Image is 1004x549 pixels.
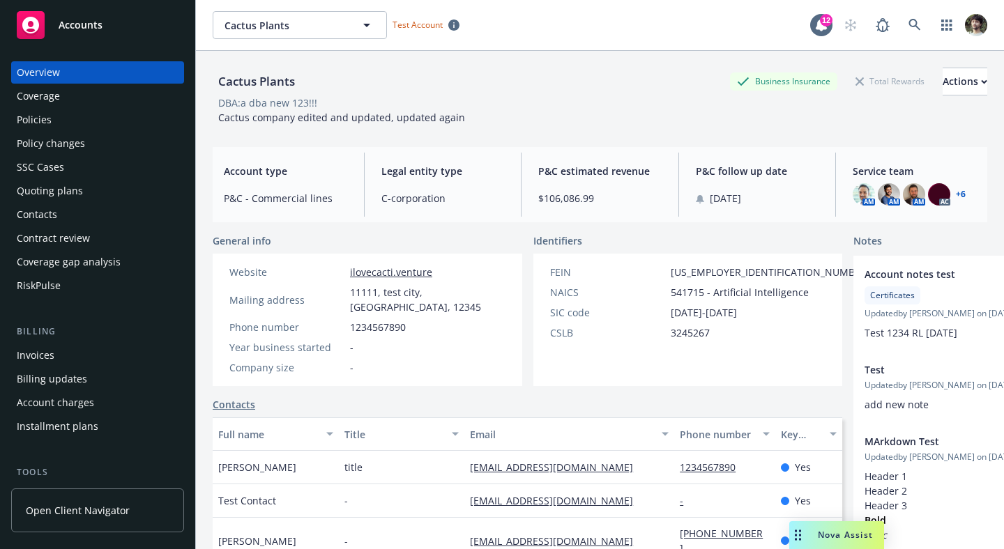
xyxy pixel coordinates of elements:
[550,325,665,340] div: CSLB
[218,534,296,548] span: [PERSON_NAME]
[11,415,184,438] a: Installment plans
[550,305,665,320] div: SIC code
[11,156,184,178] a: SSC Cases
[696,164,819,178] span: P&C follow up date
[213,397,255,412] a: Contacts
[229,293,344,307] div: Mailing address
[550,285,665,300] div: NAICS
[17,368,87,390] div: Billing updates
[674,417,775,451] button: Phone number
[680,427,754,442] div: Phone number
[789,521,884,549] button: Nova Assist
[229,340,344,355] div: Year business started
[11,6,184,45] a: Accounts
[11,344,184,366] a: Invoices
[393,19,443,31] span: Test Account
[470,461,644,474] a: [EMAIL_ADDRESS][DOMAIN_NAME]
[680,461,747,474] a: 1234567890
[865,513,886,527] strong: Bold
[350,320,406,334] span: 1234567890
[229,265,344,279] div: Website
[381,164,505,178] span: Legal entity type
[795,460,811,474] span: Yes
[218,427,318,442] div: Full name
[17,344,54,366] div: Invoices
[229,360,344,375] div: Company size
[350,360,353,375] span: -
[901,11,929,39] a: Search
[671,285,809,300] span: 541715 - Artificial Intelligence
[218,111,465,124] span: Cactus company edited and updated, updated again
[789,521,807,549] div: Drag to move
[213,233,271,248] span: General info
[928,183,950,206] img: photo
[17,274,61,297] div: RiskPulse
[59,20,102,31] span: Accounts
[11,61,184,84] a: Overview
[775,417,842,451] button: Key contact
[671,265,870,279] span: [US_EMPLOYER_IDENTIFICATION_NUMBER]
[350,340,353,355] span: -
[903,183,925,206] img: photo
[470,427,653,442] div: Email
[381,191,505,206] span: C-corporation
[17,392,94,414] div: Account charges
[11,465,184,479] div: Tools
[870,289,915,302] span: Certificates
[224,191,347,206] span: P&C - Commercial lines
[229,320,344,334] div: Phone number
[849,72,931,90] div: Total Rewards
[11,392,184,414] a: Account charges
[224,164,347,178] span: Account type
[11,274,184,297] a: RiskPulse
[213,417,339,451] button: Full name
[965,14,987,36] img: photo
[11,203,184,226] a: Contacts
[538,191,662,206] span: $106,086.99
[671,325,710,340] span: 3245267
[17,85,60,107] div: Coverage
[218,95,317,110] div: DBA: a dba new 123!!!
[17,132,85,155] div: Policy changes
[869,11,897,39] a: Report a Bug
[213,72,301,91] div: Cactus Plants
[550,265,665,279] div: FEIN
[853,164,976,178] span: Service team
[878,183,900,206] img: photo
[17,109,52,131] div: Policies
[943,68,987,95] div: Actions
[470,494,644,507] a: [EMAIL_ADDRESS][DOMAIN_NAME]
[11,368,184,390] a: Billing updates
[11,180,184,202] a: Quoting plans
[820,14,832,26] div: 12
[350,265,432,279] a: ilovecacti.venture
[17,180,83,202] div: Quoting plans
[865,398,929,411] span: add new note
[350,285,505,314] span: 11111, test city, [GEOGRAPHIC_DATA], 12345
[680,494,694,507] a: -
[781,427,821,442] div: Key contact
[17,61,60,84] div: Overview
[11,227,184,249] a: Contract review
[17,227,90,249] div: Contract review
[11,325,184,339] div: Billing
[837,11,865,39] a: Start snowing
[344,427,444,442] div: Title
[11,251,184,273] a: Coverage gap analysis
[533,233,582,248] span: Identifiers
[464,417,674,451] button: Email
[853,233,882,250] span: Notes
[218,460,296,474] span: [PERSON_NAME]
[933,11,961,39] a: Switch app
[344,493,348,508] span: -
[470,534,644,548] a: [EMAIL_ADDRESS][DOMAIN_NAME]
[17,251,121,273] div: Coverage gap analysis
[218,493,276,508] span: Test Contact
[538,164,662,178] span: P&C estimated revenue
[853,183,875,206] img: photo
[730,72,837,90] div: Business Insurance
[213,11,387,39] button: Cactus Plants
[865,326,957,339] span: Test 1234 RL [DATE]
[26,503,130,518] span: Open Client Navigator
[344,460,363,474] span: title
